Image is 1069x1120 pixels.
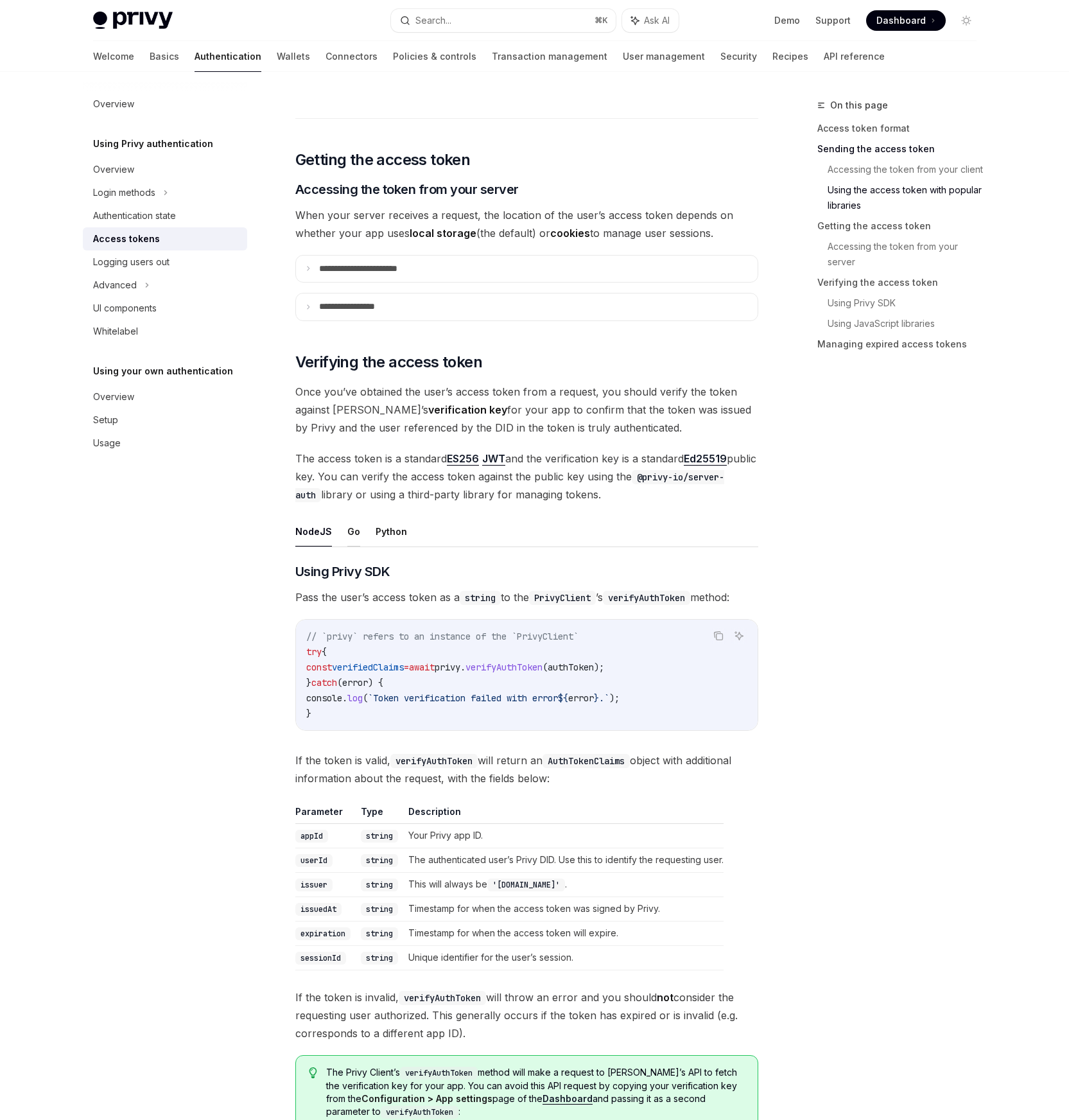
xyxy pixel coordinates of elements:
[295,588,758,606] span: Pass the user’s access token as a to the ’s method:
[322,646,327,658] span: {
[347,692,363,704] span: log
[492,41,607,72] a: Transaction management
[295,563,390,581] span: Using Privy SDK
[403,872,724,897] td: This will always be .
[306,692,342,704] span: console
[828,293,987,313] a: Using Privy SDK
[815,14,851,27] a: Support
[332,661,404,673] span: verifiedClaims
[306,708,311,719] span: }
[376,516,407,547] button: Python
[93,41,134,72] a: Welcome
[361,952,398,965] code: string
[817,216,987,236] a: Getting the access token
[83,408,247,432] a: Setup
[828,236,987,272] a: Accessing the token from your server
[403,823,724,848] td: Your Privy app ID.
[306,661,332,673] span: const
[403,897,724,921] td: Timestamp for when the access token was signed by Privy.
[277,41,310,72] a: Wallets
[83,204,247,227] a: Authentication state
[543,754,630,768] code: AuthTokenClaims
[399,991,486,1005] code: verifyAuthToken
[295,903,342,916] code: issuedAt
[295,879,333,891] code: issuer
[311,677,337,688] span: catch
[720,41,757,72] a: Security
[368,677,383,688] span: ) {
[326,41,378,72] a: Connectors
[828,313,987,334] a: Using JavaScript libraries
[93,185,155,200] div: Login methods
[295,206,758,242] span: When your server receives a request, the location of the user’s access token depends on whether y...
[403,805,724,824] th: Description
[594,661,604,673] span: );
[603,591,690,605] code: verifyAuthToken
[83,385,247,408] a: Overview
[543,661,548,673] span: (
[83,250,247,274] a: Logging users out
[404,661,409,673] span: =
[295,854,333,867] code: userId
[543,1093,593,1105] a: Dashboard
[817,139,987,159] a: Sending the access token
[93,363,233,379] h5: Using your own authentication
[295,988,758,1042] span: If the token is invalid, will throw an error and you should consider the requesting user authoriz...
[390,754,478,768] code: verifyAuthToken
[295,805,356,824] th: Parameter
[356,805,403,824] th: Type
[623,41,705,72] a: User management
[956,10,977,31] button: Toggle dark mode
[595,15,608,26] span: ⌘ K
[876,14,926,27] span: Dashboard
[824,41,885,72] a: API reference
[361,1093,492,1104] strong: Configuration > App settings
[295,150,471,170] span: Getting the access token
[428,403,507,416] strong: verification key
[368,692,558,704] span: `Token verification failed with error
[817,272,987,293] a: Verifying the access token
[460,661,465,673] span: .
[337,677,342,688] span: (
[295,516,332,547] button: NodeJS
[347,516,360,547] button: Go
[657,991,674,1004] strong: not
[93,324,138,339] div: Whitelabel
[460,591,501,605] code: string
[393,41,476,72] a: Policies & controls
[361,927,398,940] code: string
[93,412,118,428] div: Setup
[361,830,398,843] code: string
[295,180,519,198] span: Accessing the token from your server
[306,631,578,642] span: // `privy` refers to an instance of the `PrivyClient`
[465,661,543,673] span: verifyAuthToken
[295,470,724,502] code: @privy-io/server-auth
[558,692,568,704] span: ${
[295,352,482,372] span: Verifying the access token
[83,158,247,181] a: Overview
[93,301,157,316] div: UI components
[93,162,134,177] div: Overview
[830,98,888,113] span: On this page
[93,254,169,270] div: Logging users out
[817,118,987,139] a: Access token format
[548,661,594,673] span: authToken
[774,14,800,27] a: Demo
[361,854,398,867] code: string
[529,591,596,605] code: PrivyClient
[403,921,724,945] td: Timestamp for when the access token will expire.
[403,945,724,970] td: Unique identifier for the user’s session.
[381,1106,458,1119] code: verifyAuthToken
[93,277,137,293] div: Advanced
[435,661,460,673] span: privy
[482,452,505,466] a: JWT
[195,41,261,72] a: Authentication
[295,383,758,437] span: Once you’ve obtained the user’s access token from a request, you should verify the token against ...
[447,452,479,466] a: ES256
[93,136,213,152] h5: Using Privy authentication
[93,231,160,247] div: Access tokens
[150,41,179,72] a: Basics
[550,227,590,240] strong: cookies
[866,10,946,31] a: Dashboard
[83,320,247,343] a: Whitelabel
